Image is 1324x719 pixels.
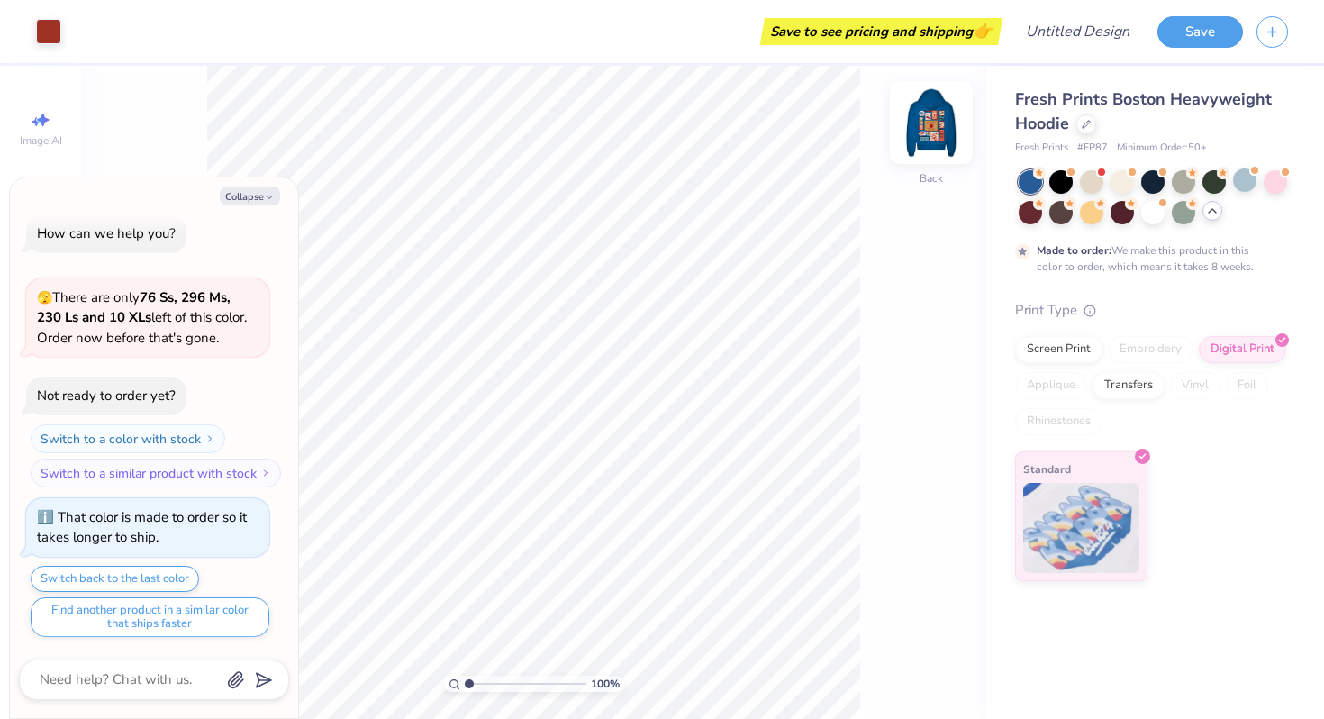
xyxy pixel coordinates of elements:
button: Switch back to the last color [31,566,199,592]
input: Untitled Design [1011,14,1144,50]
div: Transfers [1093,372,1165,399]
span: Image AI [20,133,62,148]
button: Save [1157,16,1243,48]
button: Switch to a color with stock [31,424,225,453]
button: Find another product in a similar color that ships faster [31,597,269,637]
div: Screen Print [1015,336,1102,363]
div: How can we help you? [37,224,176,242]
button: Collapse [220,187,280,205]
span: Fresh Prints Boston Heavyweight Hoodie [1015,88,1272,134]
span: There are only left of this color. Order now before that's gone. [37,288,247,347]
div: Rhinestones [1015,408,1102,435]
span: 🫣 [37,289,52,306]
div: Applique [1015,372,1087,399]
div: Back [920,170,943,187]
img: Switch to a color with stock [204,433,215,444]
div: Embroidery [1108,336,1193,363]
img: Switch to a similar product with stock [260,468,271,478]
button: Switch to a similar product with stock [31,459,281,487]
div: Save to see pricing and shipping [765,18,998,45]
div: Vinyl [1170,372,1220,399]
span: # FP87 [1077,141,1108,156]
img: Standard [1023,483,1139,573]
div: Digital Print [1199,336,1286,363]
span: Minimum Order: 50 + [1117,141,1207,156]
span: Fresh Prints [1015,141,1068,156]
div: We make this product in this color to order, which means it takes 8 weeks. [1037,242,1258,275]
img: Back [895,86,967,159]
div: Foil [1226,372,1268,399]
span: 👉 [973,20,993,41]
div: That color is made to order so it takes longer to ship. [37,508,247,547]
div: Not ready to order yet? [37,387,176,405]
span: Standard [1023,460,1071,478]
div: Print Type [1015,300,1288,321]
span: 100 % [591,676,620,692]
strong: Made to order: [1037,243,1111,258]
